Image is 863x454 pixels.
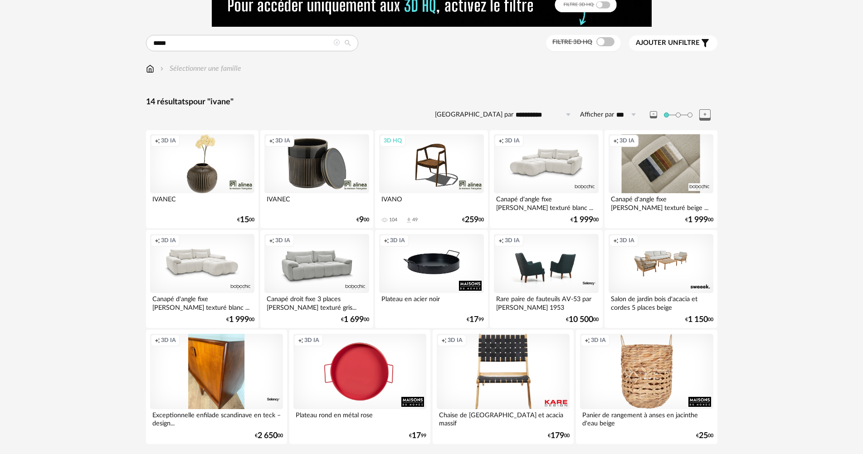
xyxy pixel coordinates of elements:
span: Creation icon [155,337,160,344]
img: svg+xml;base64,PHN2ZyB3aWR0aD0iMTYiIGhlaWdodD0iMTciIHZpZXdCb3g9IjAgMCAxNiAxNyIgZmlsbD0ibm9uZSIgeG... [146,63,154,74]
label: [GEOGRAPHIC_DATA] par [435,111,513,119]
div: 14 résultats [146,97,717,107]
a: Creation icon 3D IA Canapé d'angle fixe [PERSON_NAME] texturé blanc ... €1 99900 [146,230,258,328]
span: Creation icon [585,337,590,344]
span: Ajouter un [636,39,678,46]
a: 3D HQ IVANO 104 Download icon 49 €25900 [375,130,488,228]
span: 17 [412,433,421,439]
span: 1 999 [688,217,708,223]
span: 15 [240,217,249,223]
div: Canapé d'angle fixe [PERSON_NAME] texturé beige ... [609,193,713,211]
div: Chaise de [GEOGRAPHIC_DATA] et acacia massif [437,409,570,427]
span: Creation icon [384,237,389,244]
span: 1 699 [344,317,364,323]
span: 1 150 [688,317,708,323]
div: Plateau en acier noir [379,293,483,311]
div: € 99 [467,317,484,323]
div: € 99 [409,433,426,439]
div: € 00 [356,217,369,223]
span: 3D IA [505,137,520,144]
span: Creation icon [498,237,504,244]
div: IVANEC [264,193,369,211]
div: € 00 [341,317,369,323]
div: 104 [389,217,397,223]
span: filtre [636,39,700,48]
span: Creation icon [613,137,619,144]
div: € 00 [226,317,254,323]
div: € 00 [685,217,713,223]
div: Canapé d'angle fixe [PERSON_NAME] texturé blanc ... [494,193,598,211]
a: Creation icon 3D IA Plateau rond en métal rose €1799 [289,330,431,444]
span: pour "ivane" [189,98,234,106]
a: Creation icon 3D IA Exceptionnelle enfilade scandinave en teck – design... €2 65000 [146,330,288,444]
span: Creation icon [498,137,504,144]
span: 259 [465,217,478,223]
a: Creation icon 3D IA IVANEC €1500 [146,130,258,228]
div: Exceptionnelle enfilade scandinave en teck – design... [150,409,283,427]
span: 10 500 [569,317,593,323]
span: Creation icon [613,237,619,244]
span: 1 999 [573,217,593,223]
span: 3D IA [275,237,290,244]
div: Sélectionner une famille [158,63,241,74]
span: Creation icon [441,337,447,344]
a: Creation icon 3D IA Canapé d'angle fixe [PERSON_NAME] texturé blanc ... €1 99900 [490,130,602,228]
div: Canapé d'angle fixe [PERSON_NAME] texturé blanc ... [150,293,254,311]
img: svg+xml;base64,PHN2ZyB3aWR0aD0iMTYiIGhlaWdodD0iMTYiIHZpZXdCb3g9IjAgMCAxNiAxNiIgZmlsbD0ibm9uZSIgeG... [158,63,166,74]
span: 3D IA [161,237,176,244]
span: 25 [699,433,708,439]
span: Creation icon [155,137,160,144]
div: IVANO [379,193,483,211]
div: Plateau rond en métal rose [293,409,427,427]
div: Panier de rangement à anses en jacinthe d'eau beige [580,409,713,427]
label: Afficher par [580,111,614,119]
span: 2 650 [258,433,278,439]
div: € 00 [570,217,599,223]
a: Creation icon 3D IA Plateau en acier noir €1799 [375,230,488,328]
span: 3D IA [505,237,520,244]
a: Creation icon 3D IA Panier de rangement à anses en jacinthe d'eau beige €2500 [576,330,717,444]
span: 3D IA [304,337,319,344]
a: Creation icon 3D IA IVANEC €900 [260,130,373,228]
div: € 00 [566,317,599,323]
a: Creation icon 3D IA Canapé droit fixe 3 places [PERSON_NAME] texturé gris... €1 69900 [260,230,373,328]
span: 3D IA [619,237,634,244]
span: 179 [551,433,564,439]
span: 3D IA [161,137,176,144]
span: 1 999 [229,317,249,323]
span: Download icon [405,217,412,224]
div: € 00 [696,433,713,439]
div: Salon de jardin bois d'acacia et cordes 5 places beige [609,293,713,311]
a: Creation icon 3D IA Salon de jardin bois d'acacia et cordes 5 places beige €1 15000 [605,230,717,328]
div: € 00 [548,433,570,439]
span: Creation icon [298,337,303,344]
div: 3D HQ [380,135,406,146]
div: IVANEC [150,193,254,211]
div: € 00 [462,217,484,223]
a: Creation icon 3D IA Canapé d'angle fixe [PERSON_NAME] texturé beige ... €1 99900 [605,130,717,228]
span: Filtre 3D HQ [552,39,592,45]
div: Canapé droit fixe 3 places [PERSON_NAME] texturé gris... [264,293,369,311]
span: 17 [469,317,478,323]
div: € 00 [255,433,283,439]
span: Creation icon [155,237,160,244]
span: 3D IA [591,337,606,344]
span: 3D IA [619,137,634,144]
div: 49 [412,217,418,223]
span: 3D IA [275,137,290,144]
span: Creation icon [269,237,274,244]
span: Filter icon [700,38,711,49]
span: 3D IA [448,337,463,344]
div: Rare paire de fauteuils AV-53 par [PERSON_NAME] 1953 [494,293,598,311]
div: € 00 [685,317,713,323]
div: € 00 [237,217,254,223]
a: Creation icon 3D IA Chaise de [GEOGRAPHIC_DATA] et acacia massif €17900 [433,330,574,444]
span: Creation icon [269,137,274,144]
a: Creation icon 3D IA Rare paire de fauteuils AV-53 par [PERSON_NAME] 1953 €10 50000 [490,230,602,328]
span: 3D IA [161,337,176,344]
button: Ajouter unfiltre Filter icon [629,35,717,51]
span: 3D IA [390,237,405,244]
span: 9 [359,217,364,223]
